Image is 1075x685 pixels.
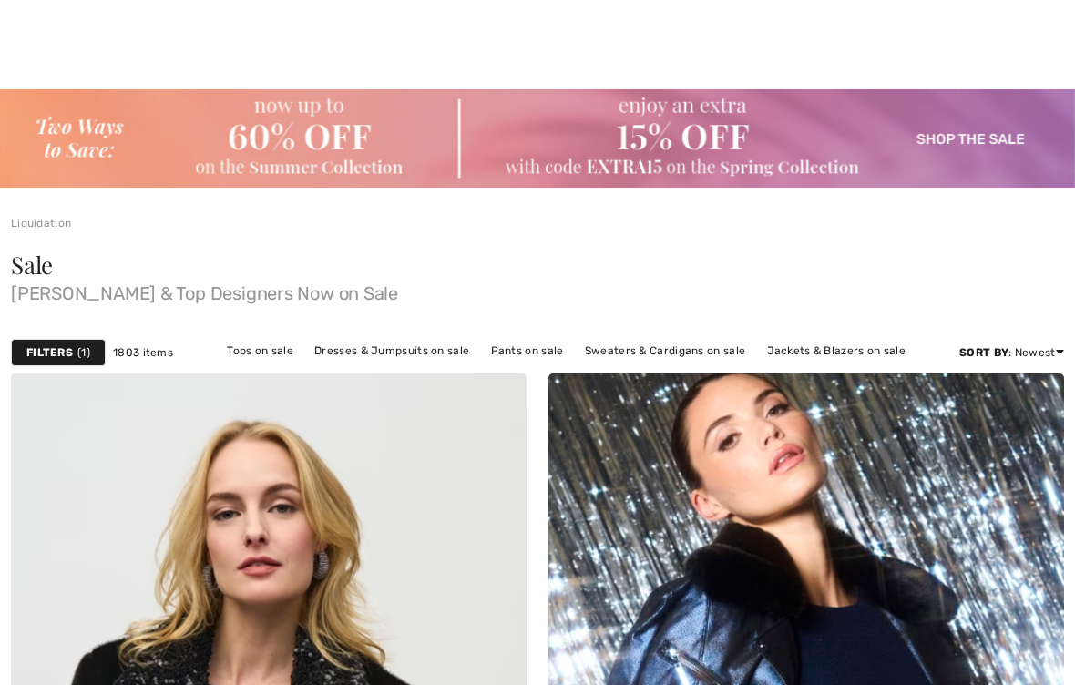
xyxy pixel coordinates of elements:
span: 1 [77,344,90,361]
a: Tops on sale [218,339,302,363]
a: Skirts on sale [461,363,551,386]
span: [PERSON_NAME] & Top Designers Now on Sale [11,277,1064,302]
a: Dresses & Jumpsuits on sale [305,339,478,363]
a: Jackets & Blazers on sale [758,339,916,363]
span: Sale [11,249,53,281]
strong: Filters [26,344,73,361]
a: Sweaters & Cardigans on sale [576,339,754,363]
span: 1803 items [113,344,173,361]
a: Pants on sale [482,339,573,363]
div: : Newest [959,344,1064,361]
a: Outerwear on sale [554,363,671,386]
strong: Sort By [959,346,1008,359]
a: Liquidation [11,217,71,230]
